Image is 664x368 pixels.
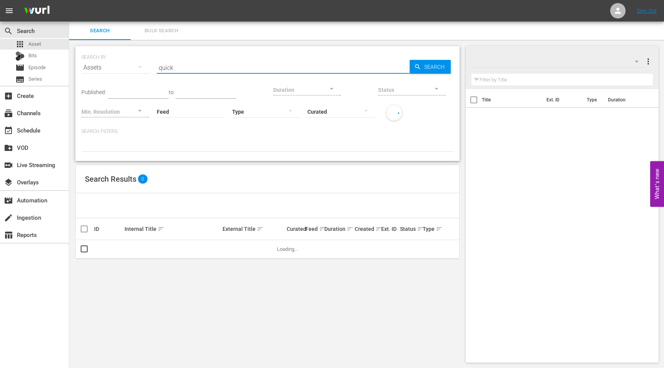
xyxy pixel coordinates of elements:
p: Search Filters: [81,128,453,135]
span: Asset [15,40,25,49]
span: Episode [15,63,25,72]
span: VOD [4,143,13,153]
button: Open Feedback Widget [650,161,664,207]
div: Created [355,224,379,234]
span: Bits [28,52,37,60]
span: Reports [4,230,13,240]
button: Search [410,60,451,74]
span: Loading... [277,246,298,252]
div: Feed [305,224,322,234]
span: Live Streaming [4,161,13,170]
th: Type [582,89,603,111]
div: Ext. ID [381,226,398,232]
span: 0 [138,174,148,184]
span: sort [257,225,264,232]
span: sort [436,225,443,232]
span: sort [417,225,424,232]
span: Channels [4,109,13,118]
div: Bits [15,51,25,61]
span: Search [74,27,126,35]
span: Episode [28,64,46,71]
div: External Title [222,224,284,234]
th: Ext. ID [542,89,582,111]
span: Ingestion [4,213,13,222]
th: Duration [603,89,649,111]
span: sort [375,225,382,232]
div: Duration [324,224,352,234]
span: Search [4,27,13,36]
div: Type [423,224,435,234]
a: Sign Out [637,8,657,14]
span: Bulk Search [135,27,188,35]
span: Search [421,60,451,74]
span: Automation [4,196,13,205]
span: Overlays [4,178,13,187]
span: Search Results [85,174,136,184]
th: Title [482,89,542,111]
div: Status [400,224,420,234]
span: Series [28,75,42,83]
span: Create [4,91,13,101]
div: Internal Title [124,224,220,234]
span: menu [5,6,14,15]
span: Published: [81,89,106,95]
span: more_vert [644,57,653,66]
div: ID [94,226,122,232]
button: more_vert [644,52,653,71]
div: Curated [287,226,303,232]
span: to [169,89,174,95]
span: Series [15,75,25,84]
span: sort [319,225,326,232]
span: sort [158,225,164,232]
span: Asset [28,40,41,48]
span: sort [347,225,354,232]
div: Assets [81,57,149,78]
img: ans4CAIJ8jUAAAAAAAAAAAAAAAAAAAAAAAAgQb4GAAAAAAAAAAAAAAAAAAAAAAAAJMjXAAAAAAAAAAAAAAAAAAAAAAAAgAT5G... [18,2,55,20]
span: Schedule [4,126,13,135]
